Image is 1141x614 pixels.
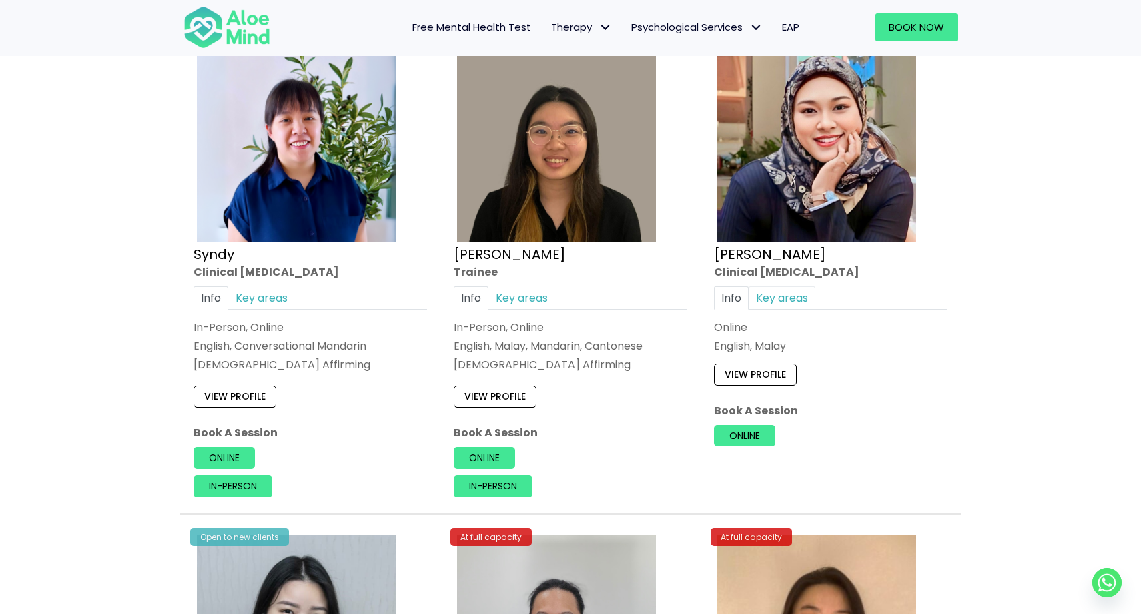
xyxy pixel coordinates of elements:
a: In-person [454,475,532,497]
p: Book A Session [714,402,947,418]
p: English, Conversational Mandarin [194,338,427,354]
img: Yasmin Clinical Psychologist [717,43,916,242]
a: TherapyTherapy: submenu [541,13,621,41]
div: Clinical [MEDICAL_DATA] [194,264,427,279]
div: [DEMOGRAPHIC_DATA] Affirming [454,357,687,372]
p: Book A Session [454,425,687,440]
p: English, Malay [714,338,947,354]
div: Trainee [454,264,687,279]
a: Book Now [875,13,958,41]
span: Therapy: submenu [595,18,615,37]
a: Info [454,286,488,310]
a: Info [714,286,749,310]
a: Key areas [228,286,295,310]
span: Psychological Services [631,20,762,34]
a: View profile [454,386,536,407]
a: Online [454,447,515,469]
nav: Menu [288,13,809,41]
a: Free Mental Health Test [402,13,541,41]
div: Open to new clients [190,528,289,546]
div: In-Person, Online [194,320,427,335]
img: Aloe mind Logo [183,5,270,49]
img: Profile – Xin Yi [457,43,656,242]
a: In-person [194,475,272,497]
span: Psychological Services: submenu [746,18,765,37]
div: In-Person, Online [454,320,687,335]
span: Free Mental Health Test [412,20,531,34]
a: [PERSON_NAME] [714,244,826,263]
a: Key areas [749,286,815,310]
a: Key areas [488,286,555,310]
div: Online [714,320,947,335]
div: [DEMOGRAPHIC_DATA] Affirming [194,357,427,372]
p: English, Malay, Mandarin, Cantonese [454,338,687,354]
a: EAP [772,13,809,41]
a: Whatsapp [1092,568,1122,597]
a: [PERSON_NAME] [454,244,566,263]
a: Online [714,425,775,446]
span: Therapy [551,20,611,34]
a: Psychological ServicesPsychological Services: submenu [621,13,772,41]
p: Book A Session [194,425,427,440]
div: At full capacity [450,528,532,546]
div: At full capacity [711,528,792,546]
a: View profile [714,364,797,385]
div: Clinical [MEDICAL_DATA] [714,264,947,279]
a: Syndy [194,244,234,263]
span: EAP [782,20,799,34]
a: View profile [194,386,276,407]
a: Online [194,447,255,469]
img: Syndy [197,43,396,242]
span: Book Now [889,20,944,34]
a: Info [194,286,228,310]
